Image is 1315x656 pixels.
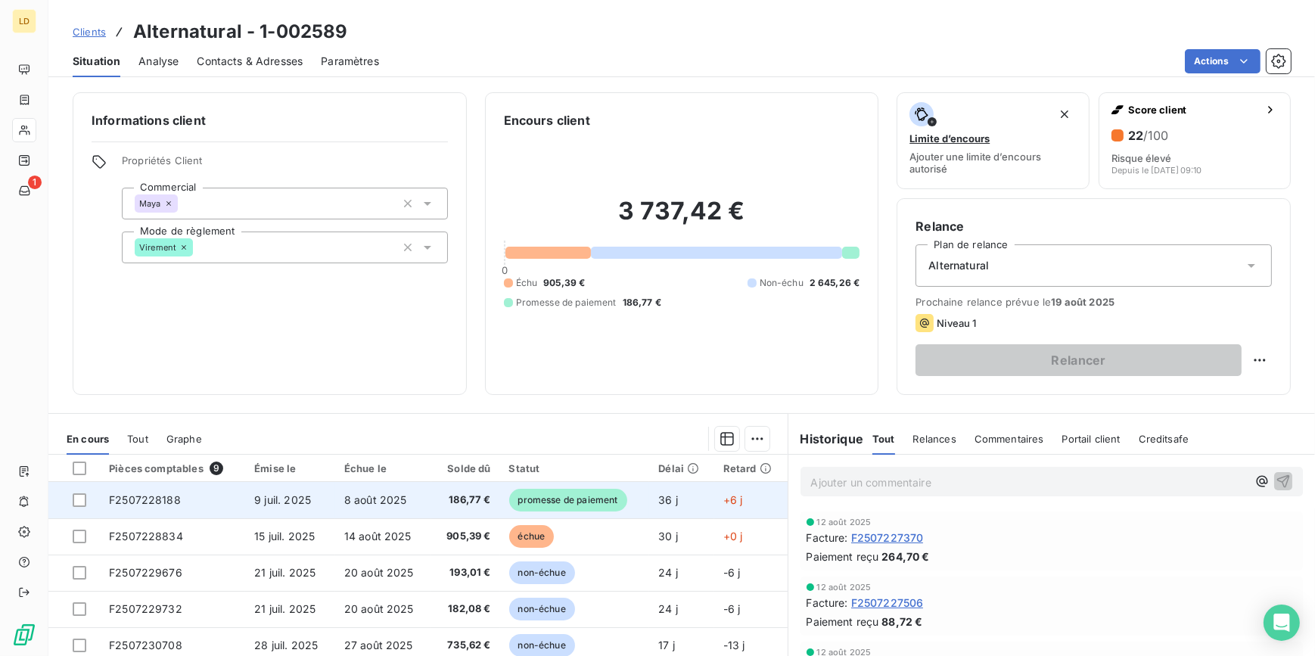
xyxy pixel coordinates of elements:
[109,493,181,506] span: F2507228188
[502,264,508,276] span: 0
[440,602,490,617] span: 182,08 €
[658,462,704,474] div: Délai
[321,54,379,69] span: Paramètres
[509,525,555,548] span: échue
[28,176,42,189] span: 1
[810,276,860,290] span: 2 645,26 €
[807,614,879,630] span: Paiement reçu
[543,276,585,290] span: 905,39 €
[1062,433,1121,445] span: Portail client
[1128,128,1168,143] h6: 22
[975,433,1044,445] span: Commentaires
[178,197,190,210] input: Ajouter une valeur
[122,154,448,176] span: Propriétés Client
[73,54,120,69] span: Situation
[760,276,804,290] span: Non-échu
[254,639,318,651] span: 28 juil. 2025
[440,462,490,474] div: Solde dû
[440,638,490,653] span: 735,62 €
[658,639,675,651] span: 17 j
[723,639,745,651] span: -13 j
[440,529,490,544] span: 905,39 €
[344,566,414,579] span: 20 août 2025
[12,179,36,203] a: 1
[909,151,1076,175] span: Ajouter une limite d’encours autorisé
[658,566,678,579] span: 24 j
[254,530,315,543] span: 15 juil. 2025
[1051,296,1114,308] span: 19 août 2025
[109,566,182,579] span: F2507229676
[440,565,490,580] span: 193,01 €
[807,530,848,546] span: Facture :
[516,296,617,309] span: Promesse de paiement
[139,243,176,252] span: Virement
[723,493,743,506] span: +6 j
[881,614,922,630] span: 88,72 €
[723,566,741,579] span: -6 j
[509,598,575,620] span: non-échue
[788,430,864,448] h6: Historique
[817,583,872,592] span: 12 août 2025
[723,462,779,474] div: Retard
[440,493,490,508] span: 186,77 €
[817,518,872,527] span: 12 août 2025
[12,9,36,33] div: LD
[928,258,989,273] span: Alternatural
[127,433,148,445] span: Tout
[109,639,182,651] span: F2507230708
[504,111,590,129] h6: Encours client
[1099,92,1291,189] button: Score client22/100Risque élevéDepuis le [DATE] 09:10
[254,462,326,474] div: Émise le
[254,493,311,506] span: 9 juil. 2025
[916,217,1272,235] h6: Relance
[344,602,414,615] span: 20 août 2025
[254,566,316,579] span: 21 juil. 2025
[658,493,678,506] span: 36 j
[916,296,1272,308] span: Prochaine relance prévue le
[109,602,182,615] span: F2507229732
[1128,104,1258,116] span: Score client
[197,54,303,69] span: Contacts & Adresses
[872,433,895,445] span: Tout
[1264,605,1300,641] div: Open Intercom Messenger
[851,530,924,546] span: F2507227370
[254,602,316,615] span: 21 juil. 2025
[723,530,743,543] span: +0 j
[897,92,1089,189] button: Limite d’encoursAjouter une limite d’encours autorisé
[723,602,741,615] span: -6 j
[623,296,661,309] span: 186,77 €
[658,530,678,543] span: 30 j
[916,344,1242,376] button: Relancer
[109,530,183,543] span: F2507228834
[67,433,109,445] span: En cours
[73,24,106,39] a: Clients
[516,276,538,290] span: Échu
[92,111,448,129] h6: Informations client
[1185,49,1261,73] button: Actions
[909,132,990,145] span: Limite d’encours
[807,549,879,564] span: Paiement reçu
[937,317,976,329] span: Niveau 1
[210,462,223,475] span: 9
[344,493,407,506] span: 8 août 2025
[73,26,106,38] span: Clients
[1111,166,1202,175] span: Depuis le [DATE] 09:10
[344,530,412,543] span: 14 août 2025
[913,433,956,445] span: Relances
[509,561,575,584] span: non-échue
[166,433,202,445] span: Graphe
[504,196,860,241] h2: 3 737,42 €
[344,639,413,651] span: 27 août 2025
[1139,433,1189,445] span: Creditsafe
[138,54,179,69] span: Analyse
[193,241,205,254] input: Ajouter une valeur
[881,549,929,564] span: 264,70 €
[851,595,924,611] span: F2507227506
[658,602,678,615] span: 24 j
[509,489,627,511] span: promesse de paiement
[133,18,347,45] h3: Alternatural - 1-002589
[807,595,848,611] span: Facture :
[344,462,422,474] div: Échue le
[139,199,161,208] span: Maya
[1143,128,1168,143] span: /100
